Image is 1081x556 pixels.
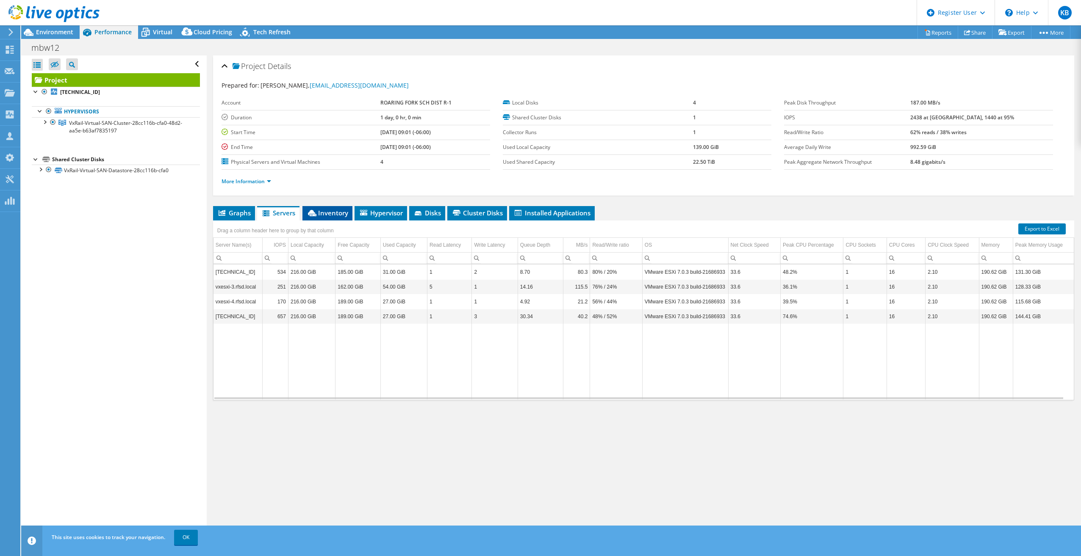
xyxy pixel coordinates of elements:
label: Start Time [222,128,380,137]
td: Column Net Clock Speed, Value 33.6 [728,264,780,279]
td: Column Free Capacity, Value 162.00 GiB [335,279,380,294]
label: Average Daily Write [784,143,910,151]
a: VxRail-Virtual-SAN-Cluster-28cc116b-cfa0-48d2-aa5e-b63af7835197 [32,117,200,136]
td: Peak CPU Percentage Column [780,238,843,253]
td: Column OS, Value VMware ESXi 7.0.3 build-21686933 [642,294,728,309]
div: Write Latency [474,240,505,250]
div: Local Capacity [291,240,324,250]
td: Column Read/Write ratio, Value 76% / 24% [590,279,642,294]
div: Peak CPU Percentage [783,240,834,250]
td: Column CPU Sockets, Value 1 [843,309,887,324]
h1: mbw12 [28,43,72,52]
td: Column Local Capacity, Value 216.00 GiB [288,294,335,309]
td: Column Net Clock Speed, Value 33.6 [728,294,780,309]
td: Column MB/s, Value 115.5 [563,279,590,294]
td: Column Write Latency, Filter cell [472,252,518,264]
b: ROARING FORK SCH DIST R-1 [380,99,452,106]
div: CPU Cores [889,240,915,250]
label: IOPS [784,113,910,122]
label: Shared Cluster Disks [503,113,693,122]
td: Column IOPS, Value 170 [262,294,288,309]
label: Read/Write Ratio [784,128,910,137]
td: Column Local Capacity, Value 216.00 GiB [288,279,335,294]
td: Peak Memory Usage Column [1013,238,1074,253]
td: Column Local Capacity, Value 216.00 GiB [288,264,335,279]
td: CPU Sockets Column [843,238,887,253]
td: Column Read Latency, Filter cell [427,252,472,264]
td: Read/Write ratio Column [590,238,642,253]
td: Column Memory, Value 190.62 GiB [979,294,1013,309]
td: Column Write Latency, Value 1 [472,294,518,309]
td: Column Used Capacity, Value 27.00 GiB [380,294,427,309]
div: MB/s [576,240,588,250]
td: Column Used Capacity, Value 27.00 GiB [380,309,427,324]
span: Hypervisor [359,209,403,217]
td: Column CPU Cores, Value 16 [887,309,925,324]
label: Peak Aggregate Network Throughput [784,158,910,166]
span: Graphs [217,209,251,217]
td: Column Queue Depth, Filter cell [518,252,563,264]
td: Column Write Latency, Value 3 [472,309,518,324]
td: Column Queue Depth, Value 30.34 [518,309,563,324]
td: Column IOPS, Value 657 [262,309,288,324]
label: Peak Disk Throughput [784,99,910,107]
label: End Time [222,143,380,151]
div: Free Capacity [338,240,369,250]
span: Environment [36,28,73,36]
a: VxRail-Virtual-SAN-Datastore-28cc116b-cfa0 [32,165,200,176]
td: Column Server Name(s), Filter cell [213,252,262,264]
td: Column IOPS, Filter cell [262,252,288,264]
span: Performance [94,28,132,36]
td: Column Write Latency, Value 2 [472,264,518,279]
td: Column Peak CPU Percentage, Value 39.5% [780,294,843,309]
td: Write Latency Column [472,238,518,253]
td: Column OS, Value VMware ESXi 7.0.3 build-21686933 [642,279,728,294]
a: More Information [222,178,271,185]
span: This site uses cookies to track your navigation. [52,534,165,541]
label: Duration [222,113,380,122]
td: Column Read/Write ratio, Value 48% / 52% [590,309,642,324]
td: Column Net Clock Speed, Filter cell [728,252,780,264]
a: Project [32,73,200,87]
td: Column CPU Clock Speed, Value 2.10 [926,264,979,279]
td: Local Capacity Column [288,238,335,253]
td: Column IOPS, Value 251 [262,279,288,294]
td: Column Write Latency, Value 1 [472,279,518,294]
b: 8.48 gigabits/s [910,158,945,165]
td: Column Server Name(s), Value 192.168.206.2 [213,264,262,279]
span: Tech Refresh [253,28,291,36]
b: 187.00 MB/s [910,99,940,106]
div: Peak Memory Usage [1015,240,1063,250]
td: Net Clock Speed Column [728,238,780,253]
div: Used Capacity [383,240,416,250]
span: Inventory [307,209,348,217]
b: 1 [693,114,696,121]
td: CPU Clock Speed Column [926,238,979,253]
a: [EMAIL_ADDRESS][DOMAIN_NAME] [310,81,409,89]
td: Column CPU Sockets, Value 1 [843,264,887,279]
b: 4 [693,99,696,106]
svg: \n [1005,9,1013,17]
label: Prepared for: [222,81,259,89]
div: Read/Write ratio [592,240,629,250]
td: Column Peak Memory Usage, Value 131.30 GiB [1013,264,1074,279]
td: Column Peak CPU Percentage, Value 36.1% [780,279,843,294]
span: Cloud Pricing [194,28,232,36]
td: MB/s Column [563,238,590,253]
div: Drag a column header here to group by that column [215,225,336,237]
td: Column Read Latency, Value 1 [427,264,472,279]
td: Column Peak CPU Percentage, Filter cell [780,252,843,264]
td: Column Used Capacity, Value 31.00 GiB [380,264,427,279]
td: Column CPU Cores, Value 16 [887,294,925,309]
td: Column Free Capacity, Value 189.00 GiB [335,309,380,324]
td: Column Free Capacity, Value 185.00 GiB [335,264,380,279]
a: Share [958,26,992,39]
td: Memory Column [979,238,1013,253]
td: Used Capacity Column [380,238,427,253]
div: Server Name(s) [216,240,252,250]
td: Column Server Name(s), Value vxesxi-4.rfsd.local [213,294,262,309]
a: Hypervisors [32,106,200,117]
td: Column IOPS, Value 534 [262,264,288,279]
td: Column CPU Clock Speed, Value 2.10 [926,294,979,309]
td: Column Read Latency, Value 5 [427,279,472,294]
